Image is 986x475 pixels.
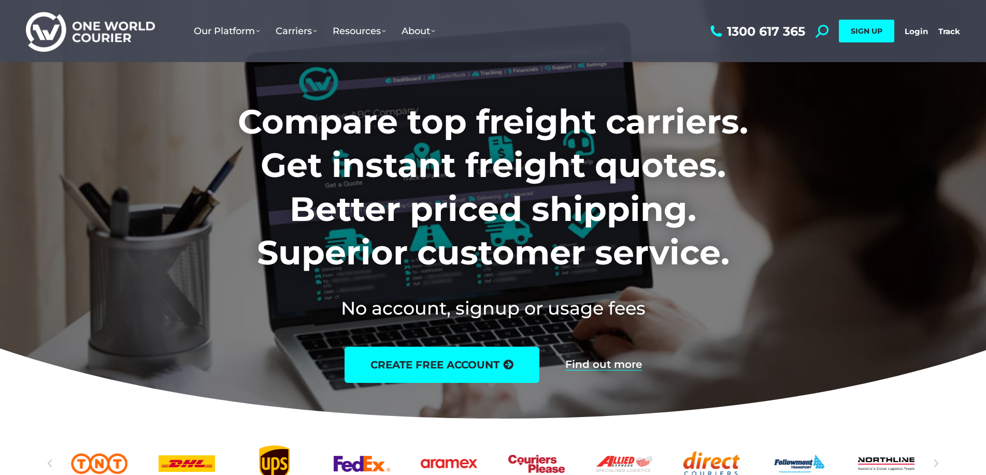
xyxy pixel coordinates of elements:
span: About [402,25,435,37]
a: Resources [325,15,394,47]
h2: No account, signup or usage fees [169,295,817,321]
a: Track [938,26,960,36]
a: SIGN UP [839,20,894,42]
a: 1300 617 365 [708,25,805,38]
a: Login [905,26,928,36]
a: create free account [345,347,539,383]
a: Carriers [268,15,325,47]
a: Our Platform [186,15,268,47]
span: SIGN UP [851,26,882,36]
a: About [394,15,443,47]
span: Our Platform [194,25,260,37]
img: One World Courier [26,10,155,52]
a: Find out more [565,359,642,370]
span: Resources [333,25,386,37]
h1: Compare top freight carriers. Get instant freight quotes. Better priced shipping. Superior custom... [169,100,817,275]
span: Carriers [276,25,317,37]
